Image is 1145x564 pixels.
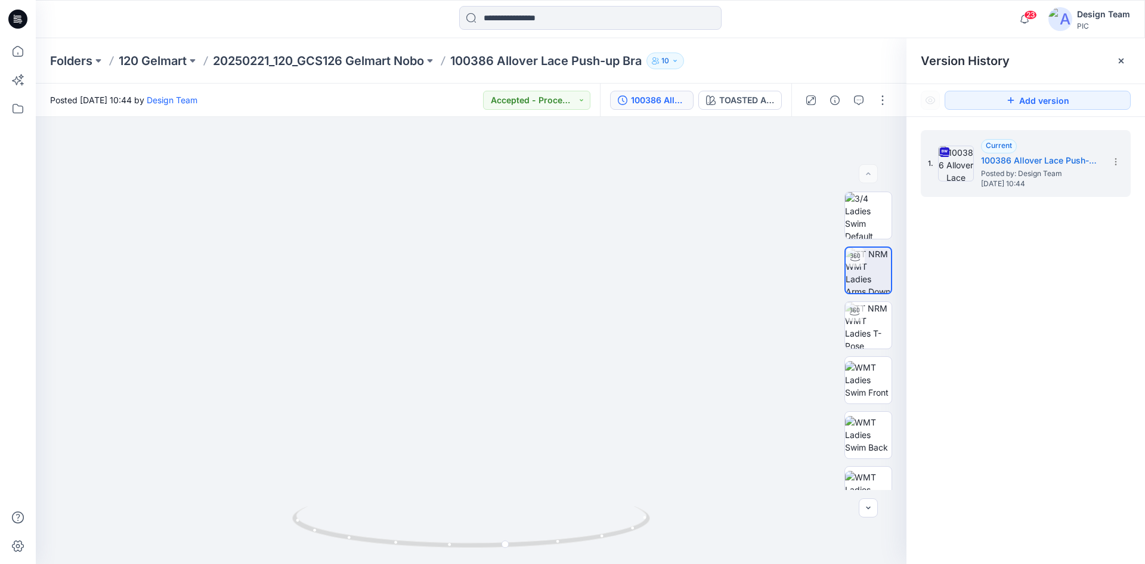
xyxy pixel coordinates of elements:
[450,53,642,69] p: 100386 Allover Lace Push-up Bra
[661,54,669,67] p: 10
[610,91,694,110] button: 100386 Allover Lace Push-up Bra_V1
[119,53,187,69] a: 120 Gelmart
[631,94,686,107] div: 100386 Allover Lace Push-up Bra_V1
[1077,21,1130,30] div: PIC
[981,180,1100,188] span: [DATE] 10:44
[719,94,774,107] div: TOASTED ALMOND
[845,471,892,508] img: WMT Ladies Swim Left
[1024,10,1037,20] span: 23
[921,54,1010,68] span: Version History
[928,158,933,169] span: 1.
[921,91,940,110] button: Show Hidden Versions
[986,141,1012,150] span: Current
[1077,7,1130,21] div: Design Team
[846,248,891,293] img: TT NRM WMT Ladies Arms Down
[213,53,424,69] a: 20250221_120_GCS126 Gelmart Nobo
[845,361,892,399] img: WMT Ladies Swim Front
[945,91,1131,110] button: Add version
[698,91,782,110] button: TOASTED ALMOND
[981,153,1100,168] h5: 100386 Allover Lace Push-up Bra_V1
[845,416,892,454] img: WMT Ladies Swim Back
[147,95,197,105] a: Design Team
[845,302,892,349] img: TT NRM WMT Ladies T-Pose
[646,53,684,69] button: 10
[981,168,1100,180] span: Posted by: Design Team
[50,53,92,69] a: Folders
[938,146,974,181] img: 100386 Allover Lace Push-up Bra_V1
[1048,7,1072,31] img: avatar
[845,192,892,239] img: 3/4 Ladies Swim Default
[825,91,844,110] button: Details
[50,94,197,106] span: Posted [DATE] 10:44 by
[1116,56,1126,66] button: Close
